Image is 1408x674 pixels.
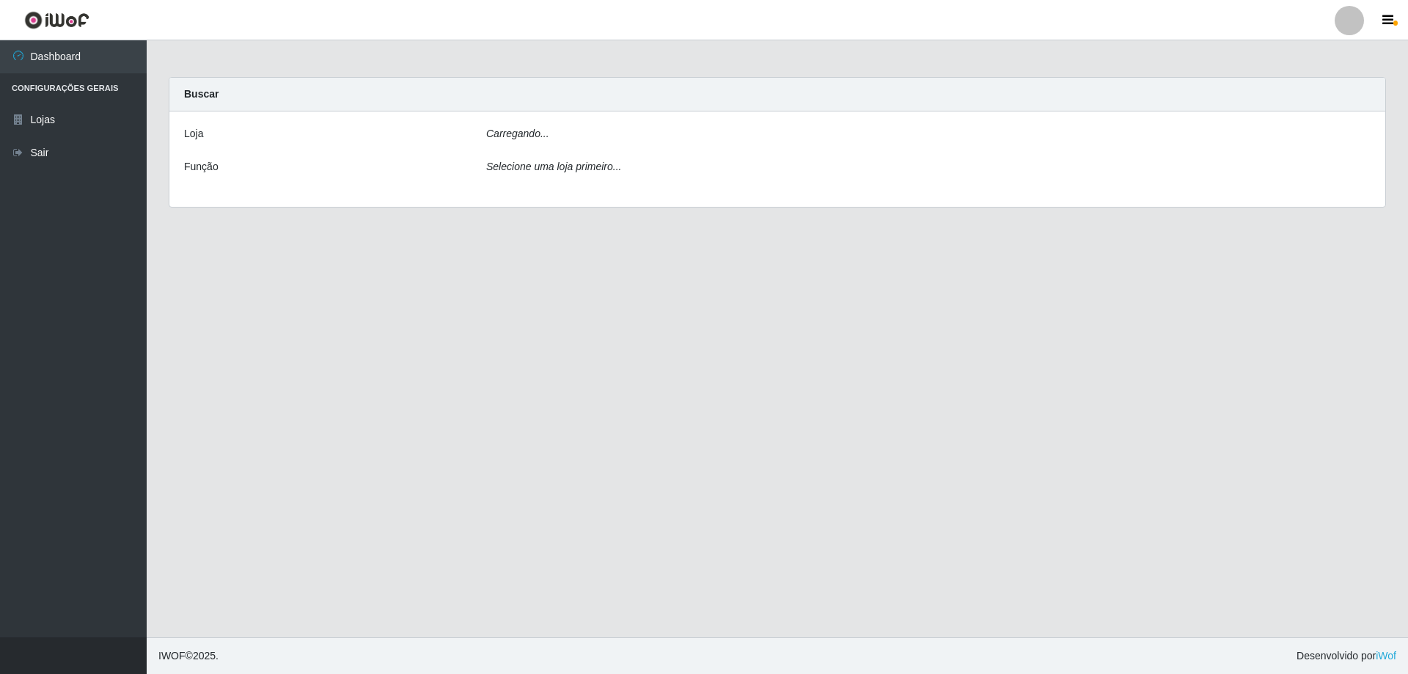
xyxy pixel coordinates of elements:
img: CoreUI Logo [24,11,89,29]
i: Selecione uma loja primeiro... [486,161,621,172]
i: Carregando... [486,128,549,139]
label: Função [184,159,219,175]
span: Desenvolvido por [1297,648,1396,664]
a: iWof [1376,650,1396,662]
strong: Buscar [184,88,219,100]
span: © 2025 . [158,648,219,664]
span: IWOF [158,650,186,662]
label: Loja [184,126,203,142]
